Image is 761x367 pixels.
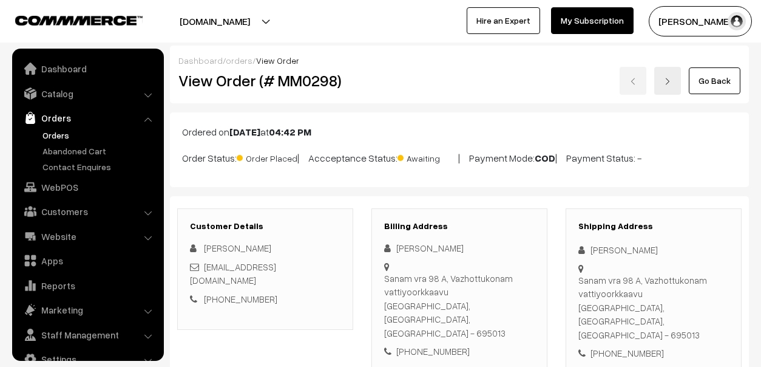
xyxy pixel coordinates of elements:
div: / / [178,54,740,67]
a: Website [15,225,160,247]
h2: View Order (# MM0298) [178,71,354,90]
a: Marketing [15,299,160,321]
a: Reports [15,275,160,297]
a: My Subscription [551,7,634,34]
p: Order Status: | Accceptance Status: | Payment Mode: | Payment Status: - [182,149,737,165]
div: [PHONE_NUMBER] [578,346,729,360]
a: Customers [15,201,160,222]
img: right-arrow.png [664,78,671,85]
h3: Customer Details [190,221,340,232]
a: Abandoned Cart [39,145,160,157]
a: WebPOS [15,176,160,198]
div: Sanam vra 98 A, Vazhottukonam vattiyoorkkaavu [GEOGRAPHIC_DATA], [GEOGRAPHIC_DATA], [GEOGRAPHIC_D... [578,273,729,342]
a: Apps [15,250,160,272]
a: Dashboard [15,58,160,80]
h3: Billing Address [384,221,535,232]
a: Orders [15,107,160,129]
img: user [728,12,746,30]
a: [EMAIL_ADDRESS][DOMAIN_NAME] [190,261,276,286]
a: Staff Management [15,324,160,346]
b: [DATE] [229,126,260,138]
h3: Shipping Address [578,221,729,232]
a: Catalog [15,83,160,105]
a: Go Back [689,67,740,94]
div: [PHONE_NUMBER] [384,345,535,358]
div: [PERSON_NAME] [384,241,535,255]
span: Awaiting [397,149,458,165]
span: [PERSON_NAME] [204,242,271,253]
button: [DOMAIN_NAME] [137,6,293,36]
img: COMMMERCE [15,16,143,25]
a: Dashboard [178,55,223,66]
span: Order Placed [237,149,297,165]
span: View Order [256,55,299,66]
a: COMMMERCE [15,12,121,27]
b: COD [535,152,555,164]
div: [PERSON_NAME] [578,243,729,257]
div: Sanam vra 98 A, Vazhottukonam vattiyoorkkaavu [GEOGRAPHIC_DATA], [GEOGRAPHIC_DATA], [GEOGRAPHIC_D... [384,272,535,340]
b: 04:42 PM [269,126,311,138]
a: Hire an Expert [467,7,540,34]
a: Contact Enquires [39,160,160,173]
a: orders [226,55,252,66]
button: [PERSON_NAME]… [649,6,752,36]
a: Orders [39,129,160,142]
p: Ordered on at [182,125,737,139]
a: [PHONE_NUMBER] [204,293,277,304]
